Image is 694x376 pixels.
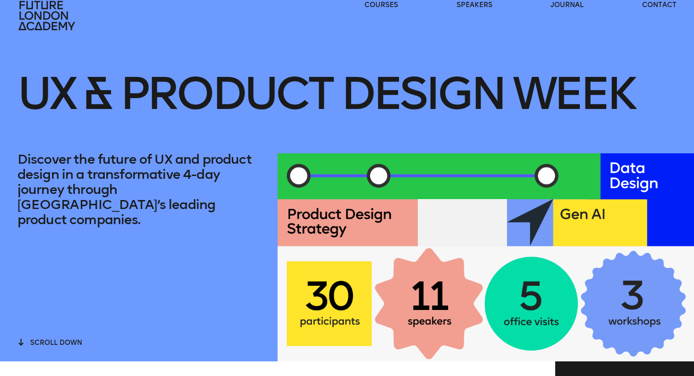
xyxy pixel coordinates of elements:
[30,339,82,347] span: scroll down
[17,152,261,227] p: Discover the future of UX and product design in a transformative 4-day journey through [GEOGRAPHI...
[17,42,634,144] h1: UX & Product Design Week
[364,0,398,10] a: courses
[17,337,82,348] button: scroll down
[550,0,584,10] a: journal
[457,0,492,10] a: speakers
[642,0,677,10] a: contact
